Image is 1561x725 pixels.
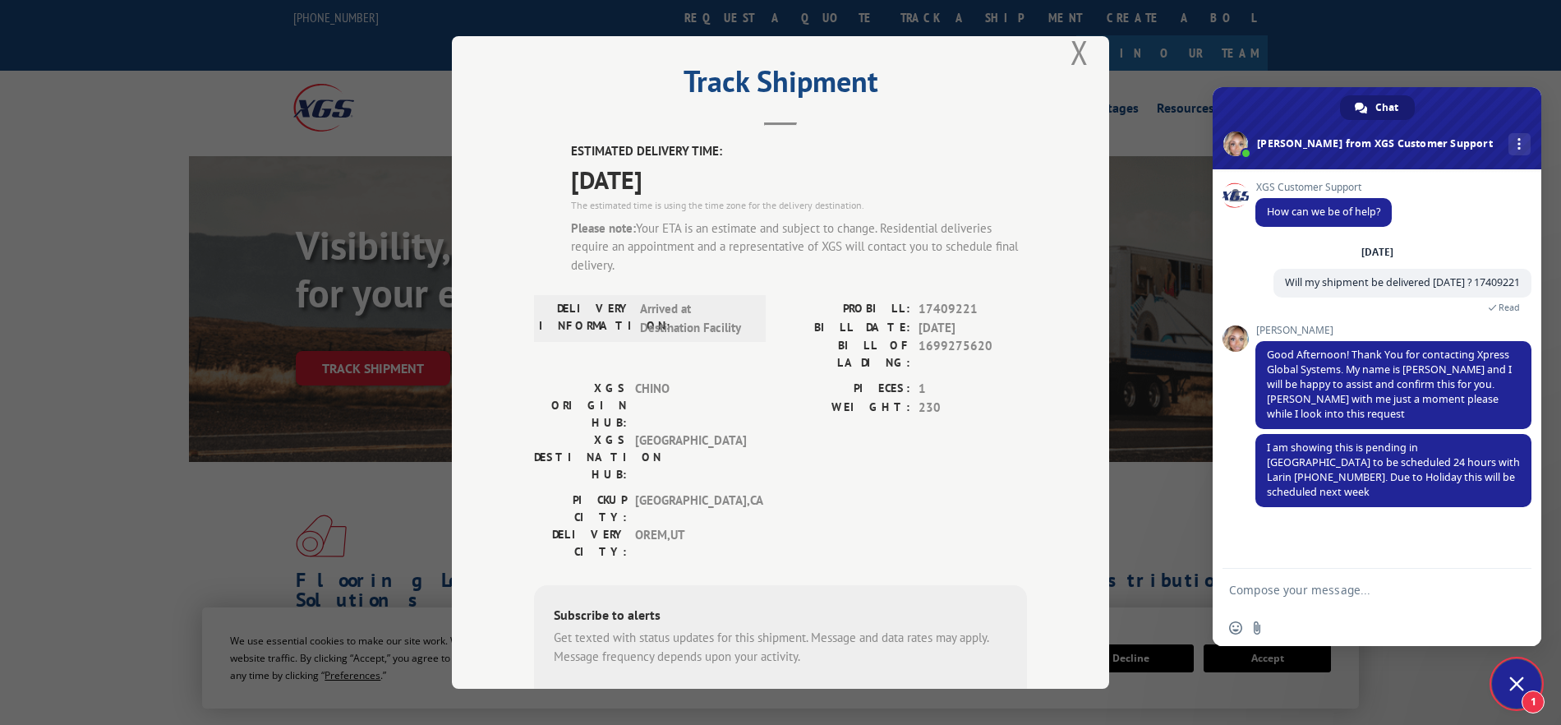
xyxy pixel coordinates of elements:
[919,380,1027,399] span: 1
[534,380,627,432] label: XGS ORIGIN HUB:
[635,526,746,561] span: OREM , UT
[554,605,1007,629] div: Subscribe to alerts
[1285,275,1520,289] span: Will my shipment be delivered [DATE] ? 17409221
[571,142,1027,161] label: ESTIMATED DELIVERY TIME:
[1255,325,1531,336] span: [PERSON_NAME]
[780,399,910,418] label: WEIGHT:
[780,380,910,399] label: PIECES:
[1267,441,1520,499] span: I am showing this is pending in [GEOGRAPHIC_DATA] to be scheduled 24 hours with Larin [PHONE_NUMB...
[534,432,627,483] label: XGS DESTINATION HUB:
[571,220,636,236] strong: Please note:
[1229,569,1492,610] textarea: Compose your message...
[635,432,746,483] span: [GEOGRAPHIC_DATA]
[1229,621,1242,635] span: Insert an emoji
[640,300,751,337] span: Arrived at Destination Facility
[919,399,1027,418] span: 230
[1250,621,1264,635] span: Send a file
[780,300,910,319] label: PROBILL:
[635,380,746,432] span: CHINO
[554,629,1007,666] div: Get texted with status updates for this shipment. Message and data rates may apply. Message frequ...
[571,219,1027,275] div: Your ETA is an estimate and subject to change. Residential deliveries require an appointment and ...
[919,300,1027,319] span: 17409221
[780,319,910,338] label: BILL DATE:
[1375,95,1398,120] span: Chat
[534,526,627,561] label: DELIVERY CITY:
[1499,302,1520,313] span: Read
[1361,247,1393,257] div: [DATE]
[1071,30,1089,74] button: Close modal
[539,300,632,337] label: DELIVERY INFORMATION:
[571,161,1027,198] span: [DATE]
[919,319,1027,338] span: [DATE]
[1492,659,1541,709] a: Close chat
[571,198,1027,213] div: The estimated time is using the time zone for the delivery destination.
[919,337,1027,372] span: 1699275620
[1522,690,1545,713] span: 1
[780,337,910,372] label: BILL OF LADING:
[635,492,746,526] span: [GEOGRAPHIC_DATA] , CA
[534,492,627,526] label: PICKUP CITY:
[1267,205,1380,219] span: How can we be of help?
[1255,182,1392,193] span: XGS Customer Support
[1340,95,1415,120] a: Chat
[1267,348,1512,421] span: Good Afternoon! Thank You for contacting Xpress Global Systems. My name is [PERSON_NAME] and I wi...
[534,70,1027,101] h2: Track Shipment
